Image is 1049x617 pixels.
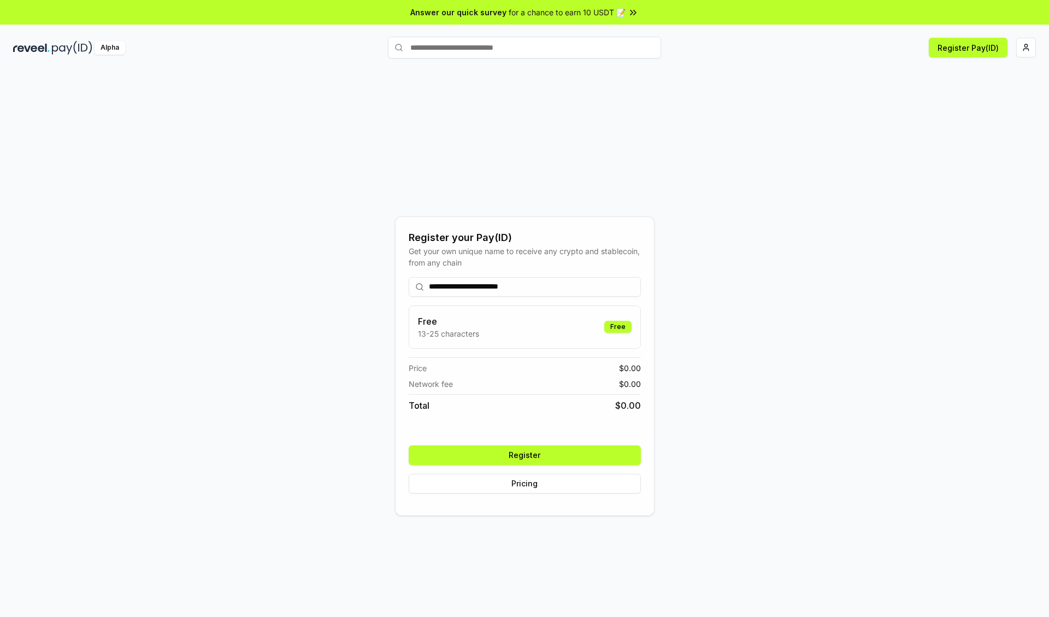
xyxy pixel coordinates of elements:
[409,378,453,390] span: Network fee
[409,230,641,245] div: Register your Pay(ID)
[410,7,506,18] span: Answer our quick survey
[619,378,641,390] span: $ 0.00
[409,474,641,493] button: Pricing
[418,328,479,339] p: 13-25 characters
[13,41,50,55] img: reveel_dark
[615,399,641,412] span: $ 0.00
[52,41,92,55] img: pay_id
[929,38,1007,57] button: Register Pay(ID)
[604,321,632,333] div: Free
[409,362,427,374] span: Price
[409,245,641,268] div: Get your own unique name to receive any crypto and stablecoin, from any chain
[619,362,641,374] span: $ 0.00
[409,445,641,465] button: Register
[95,41,125,55] div: Alpha
[409,399,429,412] span: Total
[418,315,479,328] h3: Free
[509,7,626,18] span: for a chance to earn 10 USDT 📝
